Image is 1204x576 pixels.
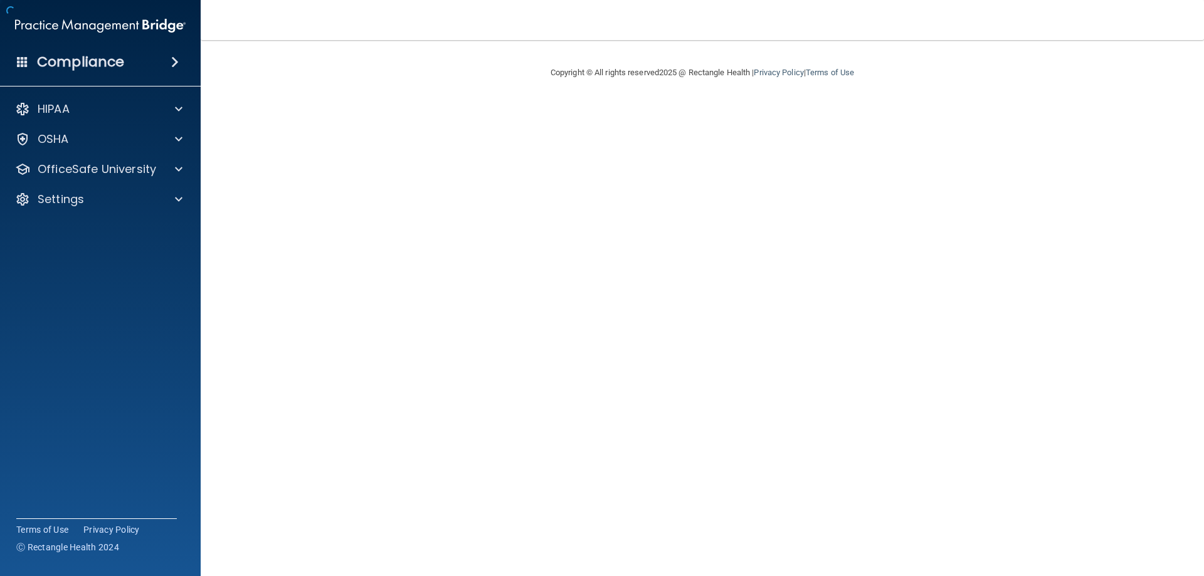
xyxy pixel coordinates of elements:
a: OfficeSafe University [15,162,182,177]
img: PMB logo [15,13,186,38]
a: Terms of Use [806,68,854,77]
span: Ⓒ Rectangle Health 2024 [16,541,119,553]
a: Privacy Policy [83,523,140,536]
p: OSHA [38,132,69,147]
a: Terms of Use [16,523,68,536]
p: Settings [38,192,84,207]
h4: Compliance [37,53,124,71]
div: Copyright © All rights reserved 2025 @ Rectangle Health | | [473,53,931,93]
p: OfficeSafe University [38,162,156,177]
p: HIPAA [38,102,70,117]
a: OSHA [15,132,182,147]
a: Privacy Policy [754,68,803,77]
a: Settings [15,192,182,207]
a: HIPAA [15,102,182,117]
